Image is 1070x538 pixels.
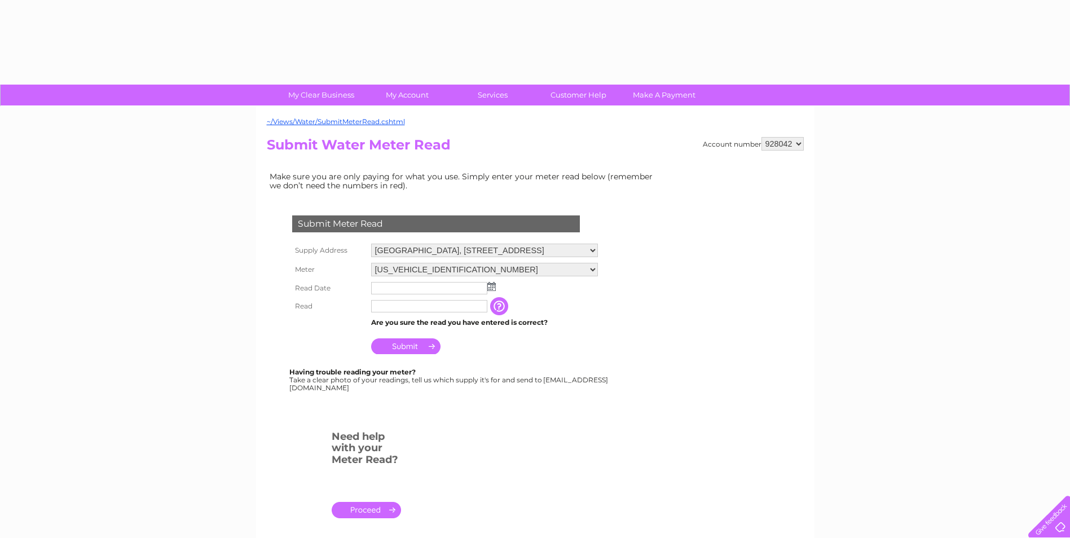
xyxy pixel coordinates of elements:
[289,368,610,391] div: Take a clear photo of your readings, tell us which supply it's for and send to [EMAIL_ADDRESS][DO...
[368,315,601,330] td: Are you sure the read you have entered is correct?
[267,137,804,158] h2: Submit Water Meter Read
[532,85,625,105] a: Customer Help
[371,338,441,354] input: Submit
[289,260,368,279] th: Meter
[275,85,368,105] a: My Clear Business
[267,117,405,126] a: ~/Views/Water/SubmitMeterRead.cshtml
[289,279,368,297] th: Read Date
[332,429,401,471] h3: Need help with your Meter Read?
[267,169,662,193] td: Make sure you are only paying for what you use. Simply enter your meter read below (remember we d...
[289,241,368,260] th: Supply Address
[703,137,804,151] div: Account number
[490,297,510,315] input: Information
[446,85,539,105] a: Services
[292,215,580,232] div: Submit Meter Read
[618,85,711,105] a: Make A Payment
[360,85,453,105] a: My Account
[289,368,416,376] b: Having trouble reading your meter?
[289,297,368,315] th: Read
[332,502,401,518] a: .
[487,282,496,291] img: ...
